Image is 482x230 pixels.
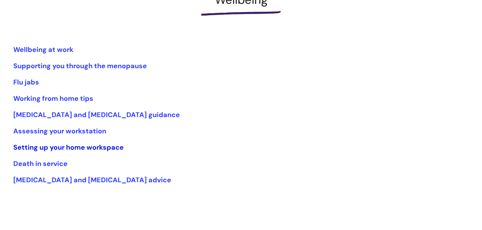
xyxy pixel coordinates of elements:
a: Death in service [13,159,68,168]
a: Setting up your home workspace [13,143,124,152]
a: [MEDICAL_DATA] and [MEDICAL_DATA] advice [13,175,171,185]
a: Supporting you through the menopause [13,61,147,70]
a: Wellbeing at work [13,45,73,54]
a: Assessing your workstation [13,127,106,136]
a: Working from home tips [13,94,93,103]
a: [MEDICAL_DATA] and [MEDICAL_DATA] guidance [13,110,180,119]
a: Flu jabs [13,78,39,87]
